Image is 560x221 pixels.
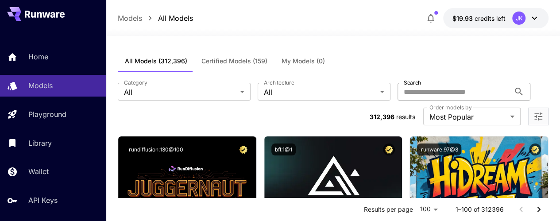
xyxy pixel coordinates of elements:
span: My Models (0) [282,57,325,65]
span: All [264,87,376,97]
label: Search [404,79,421,86]
p: API Keys [28,195,58,205]
button: Open more filters [533,111,544,122]
button: Go to next page [530,201,548,218]
span: $19.93 [452,15,474,22]
span: results [396,113,415,120]
label: Order models by [429,104,471,111]
button: bfl:1@1 [271,143,296,155]
button: Certified Model – Vetted for best performance and includes a commercial license. [237,143,249,155]
a: Models [118,13,142,23]
span: credits left [474,15,505,22]
nav: breadcrumb [118,13,193,23]
p: Results per page [363,205,413,214]
span: Most Popular [429,112,506,122]
span: Certified Models (159) [201,57,267,65]
button: runware:97@3 [417,143,461,155]
button: $19.9343JK [443,8,548,28]
span: 312,396 [370,113,394,120]
label: Category [124,79,147,86]
div: 100 [416,203,441,216]
p: Home [28,51,48,62]
p: Models [28,80,53,91]
div: JK [512,12,525,25]
span: All [124,87,236,97]
span: All Models (312,396) [125,57,187,65]
p: Wallet [28,166,49,177]
p: 1–100 of 312396 [455,205,503,214]
a: All Models [158,13,193,23]
button: rundiffusion:130@100 [125,143,187,155]
div: $19.9343 [452,14,505,23]
p: Library [28,138,52,148]
label: Architecture [264,79,294,86]
button: Certified Model – Vetted for best performance and includes a commercial license. [383,143,395,155]
button: Certified Model – Vetted for best performance and includes a commercial license. [529,143,541,155]
p: Playground [28,109,66,120]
